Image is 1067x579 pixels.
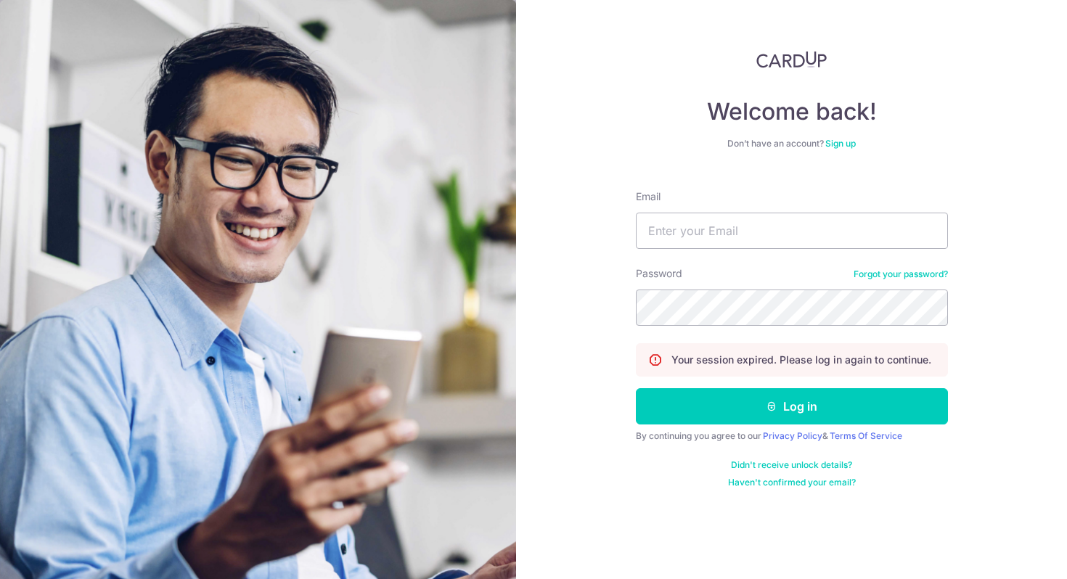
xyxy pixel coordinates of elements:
[763,430,822,441] a: Privacy Policy
[756,51,827,68] img: CardUp Logo
[731,459,852,471] a: Didn't receive unlock details?
[825,138,856,149] a: Sign up
[830,430,902,441] a: Terms Of Service
[636,213,948,249] input: Enter your Email
[636,138,948,149] div: Don’t have an account?
[728,477,856,488] a: Haven't confirmed your email?
[671,353,931,367] p: Your session expired. Please log in again to continue.
[636,97,948,126] h4: Welcome back!
[636,266,682,281] label: Password
[636,430,948,442] div: By continuing you agree to our &
[854,268,948,280] a: Forgot your password?
[636,189,661,204] label: Email
[636,388,948,424] button: Log in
